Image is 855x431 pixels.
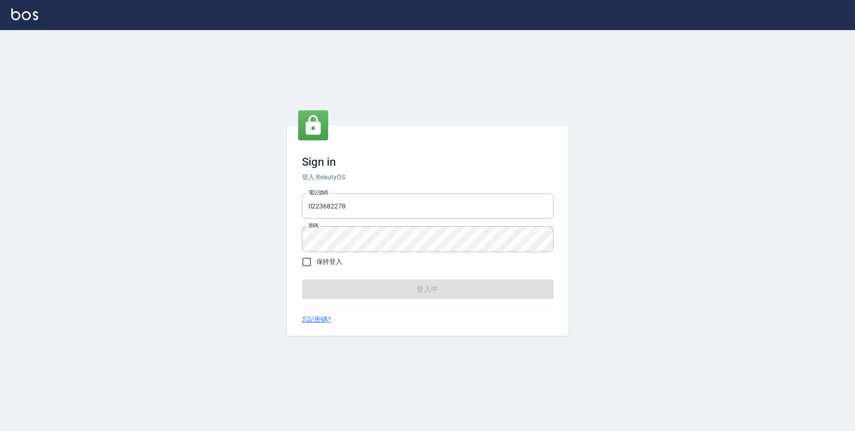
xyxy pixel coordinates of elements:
a: 忘記密碼? [302,315,331,324]
span: 保持登入 [316,257,343,267]
img: Logo [11,8,38,20]
label: 密碼 [308,222,318,229]
h3: Sign in [302,155,554,169]
label: 電話號碼 [308,189,328,196]
h6: 登入 BeautyOS [302,172,554,182]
